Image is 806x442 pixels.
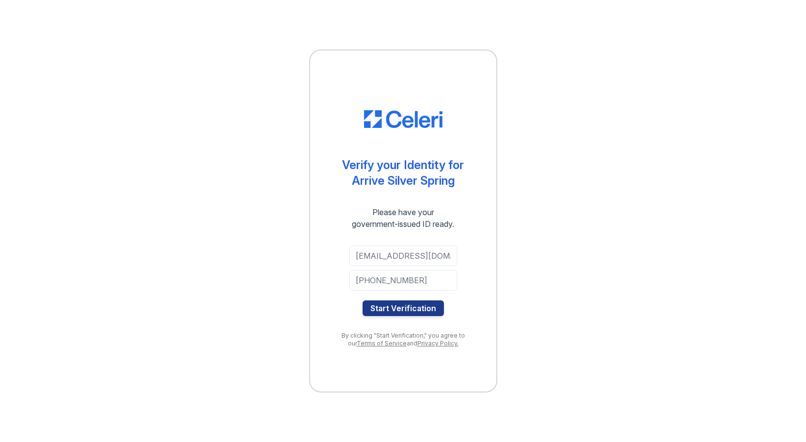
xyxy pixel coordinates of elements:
[330,332,477,347] div: By clicking "Start Verification," you agree to our and
[417,340,459,347] a: Privacy Policy.
[357,340,407,347] a: Terms of Service
[342,157,464,189] div: Verify your Identity for Arrive Silver Spring
[349,246,457,266] input: Email
[364,110,442,128] img: CE_Logo_Blue-a8612792a0a2168367f1c8372b55b34899dd931a85d93a1a3d3e32e68fde9ad4.png
[334,206,472,230] div: Please have your government-issued ID ready.
[363,300,444,316] button: Start Verification
[349,270,457,291] input: Phone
